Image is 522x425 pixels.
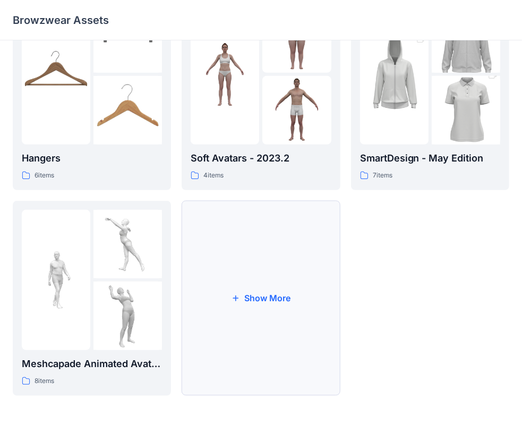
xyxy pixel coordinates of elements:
[35,376,54,387] p: 8 items
[432,59,500,162] img: folder 3
[22,151,162,166] p: Hangers
[13,13,109,28] p: Browzwear Assets
[13,201,171,396] a: folder 1folder 2folder 3Meshcapade Animated Avatars8items
[93,282,162,350] img: folder 3
[93,76,162,144] img: folder 3
[182,201,340,396] button: Show More
[373,170,392,181] p: 7 items
[191,40,259,108] img: folder 1
[35,170,54,181] p: 6 items
[360,151,500,166] p: SmartDesign - May Edition
[191,151,331,166] p: Soft Avatars - 2023.2
[22,40,90,108] img: folder 1
[262,76,331,144] img: folder 3
[22,245,90,314] img: folder 1
[203,170,224,181] p: 4 items
[360,23,429,126] img: folder 1
[22,356,162,371] p: Meshcapade Animated Avatars
[93,210,162,278] img: folder 2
